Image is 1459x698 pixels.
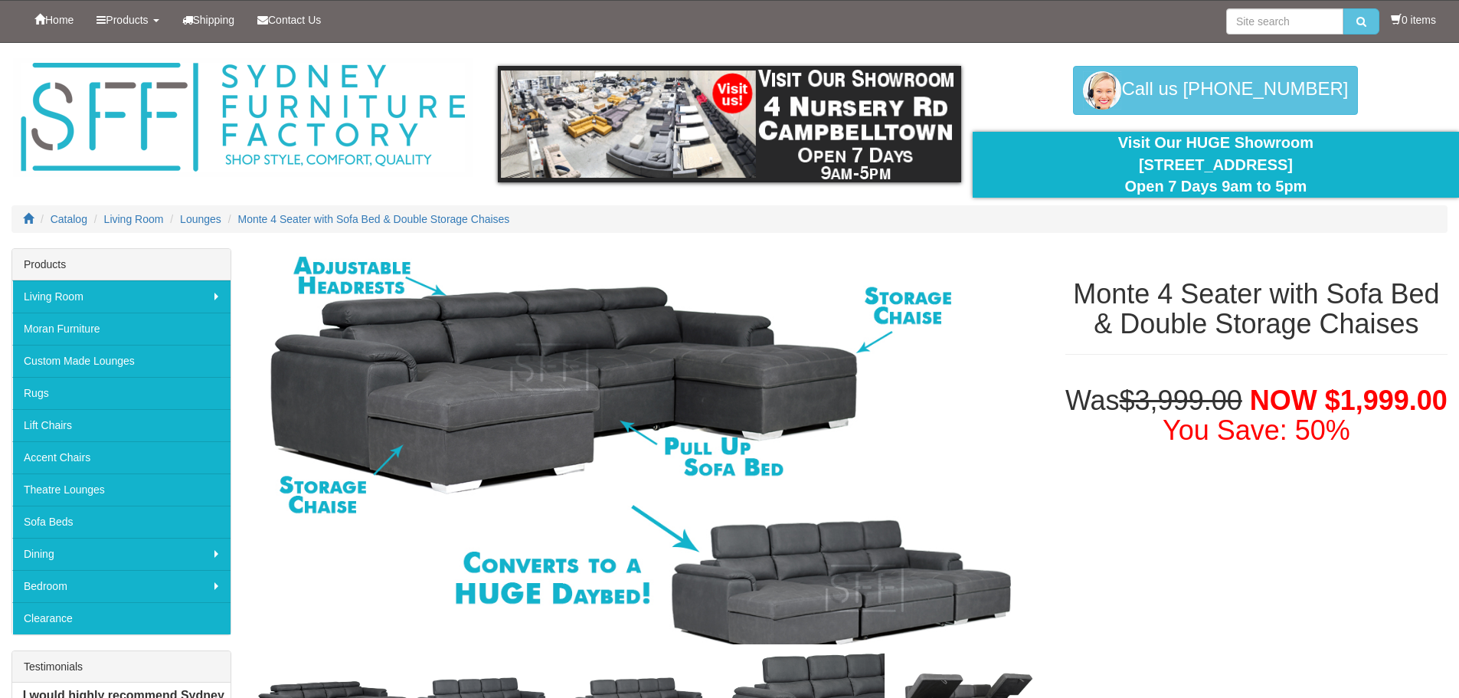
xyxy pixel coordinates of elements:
a: Theatre Lounges [12,474,231,506]
font: You Save: 50% [1163,415,1350,446]
a: Clearance [12,602,231,634]
a: Lounges [180,213,221,225]
a: Sofa Beds [12,506,231,538]
span: Home [45,14,74,26]
a: Contact Us [246,1,332,39]
a: Bedroom [12,570,231,602]
div: Testimonials [12,651,231,683]
a: Rugs [12,377,231,409]
span: NOW $1,999.00 [1250,385,1448,416]
a: Dining [12,538,231,570]
a: Accent Chairs [12,441,231,474]
a: Products [85,1,170,39]
span: Shipping [193,14,235,26]
a: Living Room [104,213,164,225]
a: Moran Furniture [12,313,231,345]
div: Products [12,249,231,280]
a: Monte 4 Seater with Sofa Bed & Double Storage Chaises [238,213,510,225]
a: Lift Chairs [12,409,231,441]
li: 0 items [1391,12,1436,28]
input: Site search [1226,8,1343,34]
img: showroom.gif [498,66,961,182]
h1: Monte 4 Seater with Sofa Bed & Double Storage Chaises [1065,279,1448,339]
a: Home [23,1,85,39]
h1: Was [1065,385,1448,446]
a: Custom Made Lounges [12,345,231,377]
span: Contact Us [268,14,321,26]
a: Living Room [12,280,231,313]
span: Products [106,14,148,26]
div: Visit Our HUGE Showroom [STREET_ADDRESS] Open 7 Days 9am to 5pm [984,132,1448,198]
a: Shipping [171,1,247,39]
a: Catalog [51,213,87,225]
img: Sydney Furniture Factory [13,58,473,177]
del: $3,999.00 [1120,385,1242,416]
